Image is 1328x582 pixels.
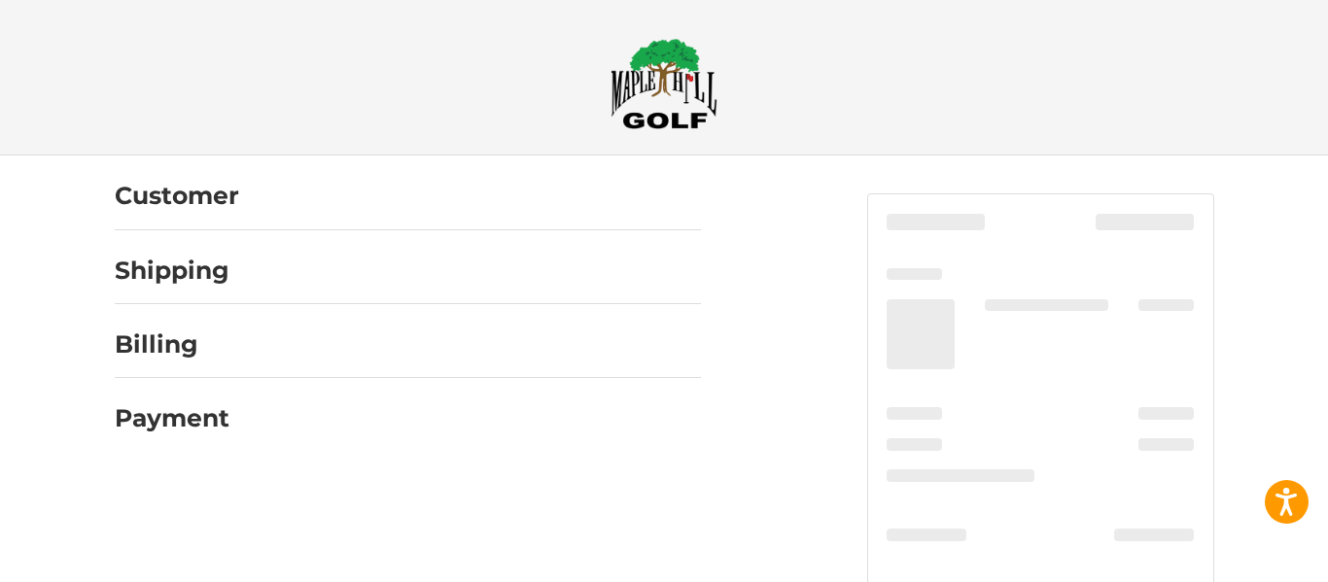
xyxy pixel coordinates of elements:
[115,256,229,286] h2: Shipping
[19,498,231,563] iframe: Gorgias live chat messenger
[115,403,229,433] h2: Payment
[611,38,717,129] img: Maple Hill Golf
[115,181,239,211] h2: Customer
[115,329,228,359] h2: Billing
[1168,530,1328,582] iframe: Google Customer Reviews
